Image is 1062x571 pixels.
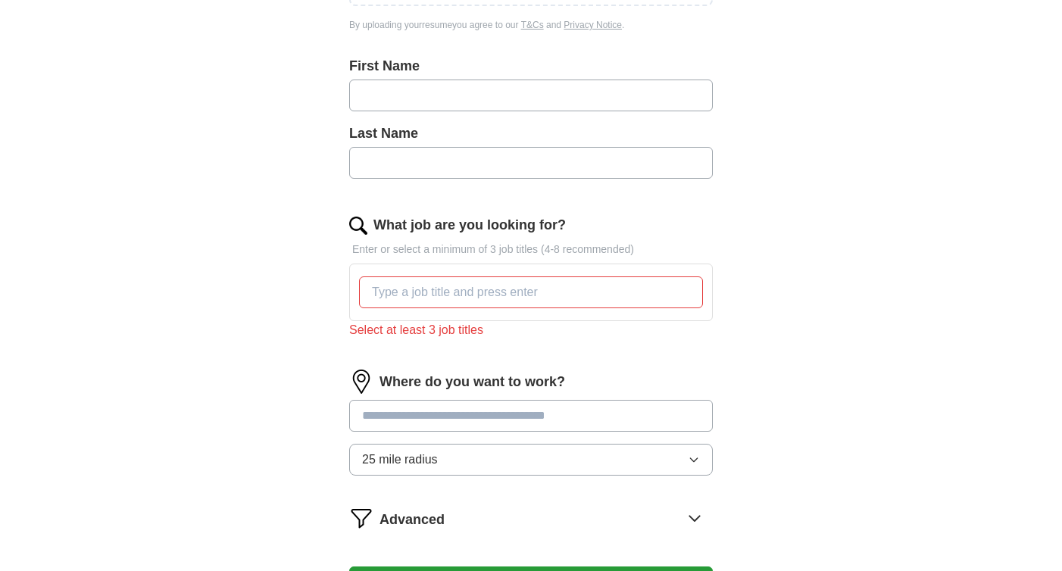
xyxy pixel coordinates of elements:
span: 25 mile radius [362,451,438,469]
label: First Name [349,56,713,76]
a: Privacy Notice [564,20,622,30]
img: filter [349,506,373,530]
div: Select at least 3 job titles [349,321,713,339]
img: location.png [349,370,373,394]
a: T&Cs [521,20,544,30]
label: Last Name [349,123,713,144]
div: By uploading your resume you agree to our and . [349,18,713,32]
label: Where do you want to work? [380,372,565,392]
button: 25 mile radius [349,444,713,476]
input: Type a job title and press enter [359,276,703,308]
img: search.png [349,217,367,235]
p: Enter or select a minimum of 3 job titles (4-8 recommended) [349,242,713,257]
label: What job are you looking for? [373,215,566,236]
span: Advanced [380,510,445,530]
